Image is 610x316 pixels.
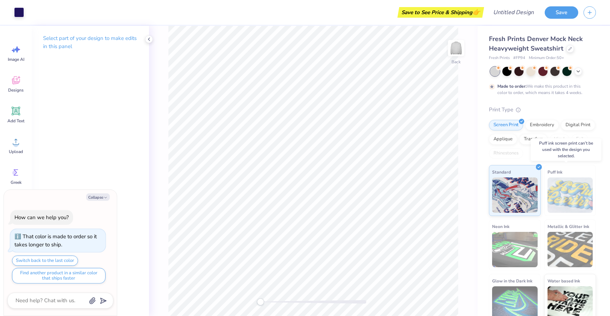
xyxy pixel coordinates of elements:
[12,268,106,283] button: Find another product in a similar color that ships faster
[12,256,78,266] button: Switch back to the last color
[488,5,539,19] input: Untitled Design
[548,168,562,176] span: Puff Ink
[86,193,110,201] button: Collapse
[548,277,580,285] span: Water based Ink
[489,148,523,159] div: Rhinestones
[449,41,463,55] img: Back
[548,223,589,230] span: Metallic & Glitter Ink
[497,83,527,89] strong: Made to order:
[561,120,595,130] div: Digital Print
[8,57,24,62] span: Image AI
[8,87,24,93] span: Designs
[497,83,584,96] div: We make this product in this color to order, which means it takes 4 weeks.
[7,118,24,124] span: Add Text
[9,149,23,154] span: Upload
[489,120,523,130] div: Screen Print
[489,134,517,145] div: Applique
[548,177,593,213] img: Puff Ink
[492,277,532,285] span: Glow in the Dark Ink
[548,232,593,267] img: Metallic & Glitter Ink
[14,214,69,221] div: How can we help you?
[489,106,596,114] div: Print Type
[257,298,264,305] div: Accessibility label
[489,55,510,61] span: Fresh Prints
[550,134,569,145] div: Vinyl
[492,177,538,213] img: Standard
[11,180,22,185] span: Greek
[492,168,511,176] span: Standard
[531,138,602,161] div: Puff ink screen print can’t be used with the design you selected.
[525,120,559,130] div: Embroidery
[451,59,461,65] div: Back
[529,55,564,61] span: Minimum Order: 50 +
[43,34,138,51] p: Select part of your design to make edits in this panel
[14,233,97,248] div: That color is made to order so it takes longer to ship.
[492,223,509,230] span: Neon Ink
[572,134,588,145] div: Foil
[399,7,482,18] div: Save to See Price & Shipping
[519,134,548,145] div: Transfers
[472,8,480,16] span: 👉
[513,55,525,61] span: # FP94
[545,6,578,19] button: Save
[489,35,583,53] span: Fresh Prints Denver Mock Neck Heavyweight Sweatshirt
[492,232,538,267] img: Neon Ink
